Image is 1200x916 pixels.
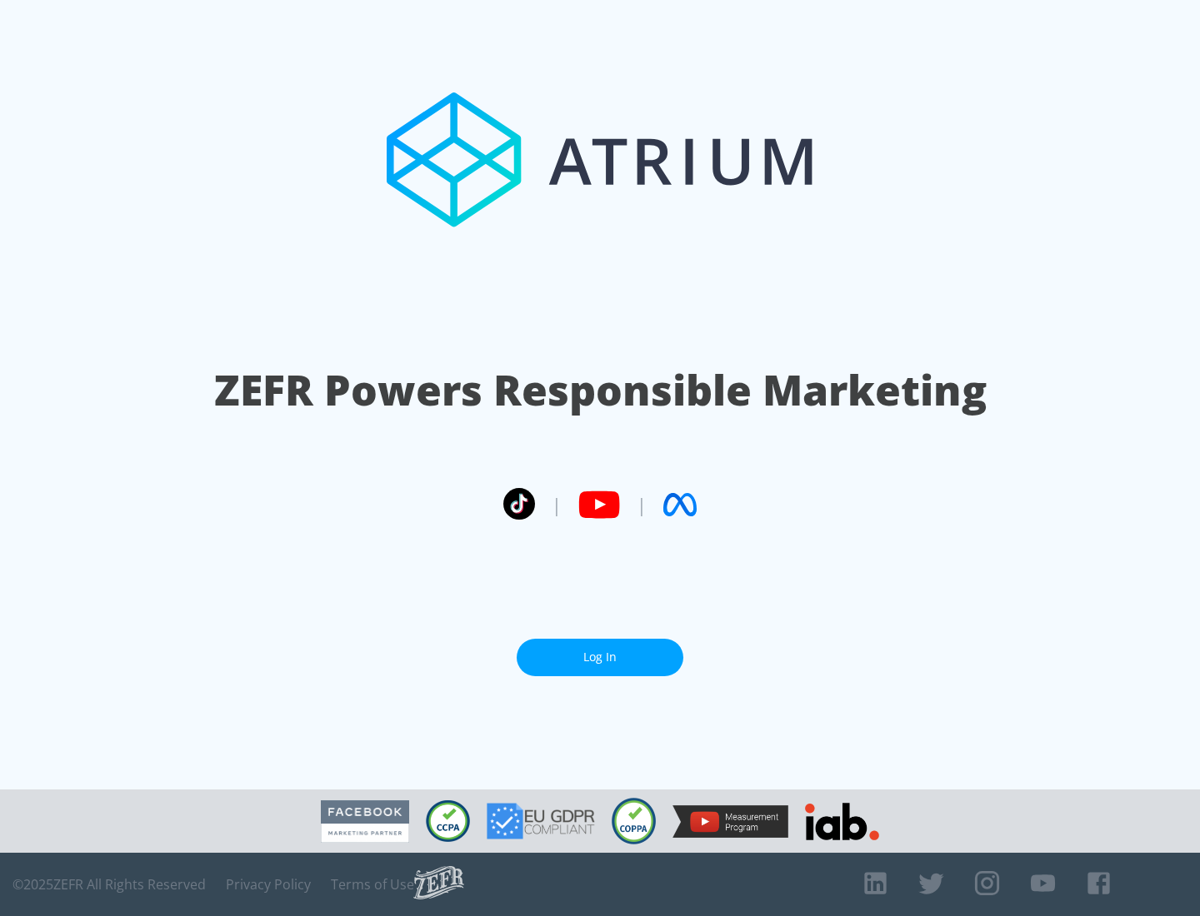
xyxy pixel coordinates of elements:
span: © 2025 ZEFR All Rights Reserved [12,876,206,893]
span: | [552,492,562,517]
a: Terms of Use [331,876,414,893]
img: Facebook Marketing Partner [321,800,409,843]
a: Log In [517,639,683,676]
img: COPPA Compliant [612,798,656,844]
h1: ZEFR Powers Responsible Marketing [214,361,987,419]
img: GDPR Compliant [487,803,595,839]
img: YouTube Measurement Program [672,805,788,838]
img: CCPA Compliant [426,800,470,842]
a: Privacy Policy [226,876,311,893]
span: | [637,492,647,517]
img: IAB [805,803,879,840]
